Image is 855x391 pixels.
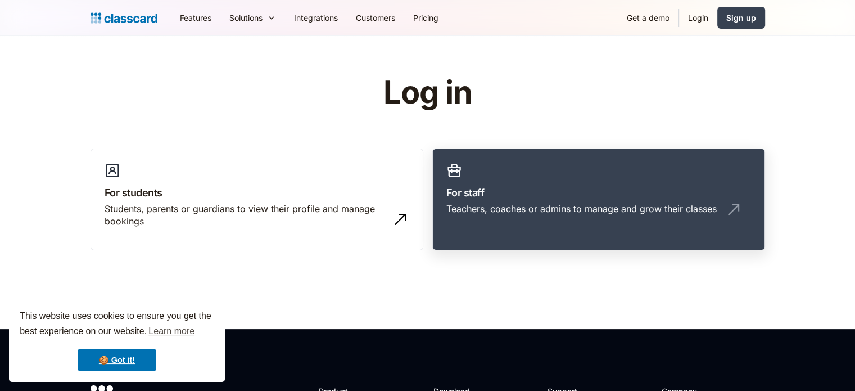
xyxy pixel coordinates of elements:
[78,349,156,371] a: dismiss cookie message
[91,10,157,26] a: home
[446,185,751,200] h3: For staff
[432,149,765,251] a: For staffTeachers, coaches or admins to manage and grow their classes
[147,323,196,340] a: learn more about cookies
[726,12,756,24] div: Sign up
[347,5,404,30] a: Customers
[404,5,447,30] a: Pricing
[105,185,409,200] h3: For students
[171,5,220,30] a: Features
[220,5,285,30] div: Solutions
[679,5,717,30] a: Login
[229,12,263,24] div: Solutions
[717,7,765,29] a: Sign up
[249,75,606,110] h1: Log in
[618,5,678,30] a: Get a demo
[285,5,347,30] a: Integrations
[20,309,214,340] span: This website uses cookies to ensure you get the best experience on our website.
[105,203,387,228] div: Students, parents or guardians to view their profile and manage bookings
[446,203,717,215] div: Teachers, coaches or admins to manage and grow their classes
[9,299,225,382] div: cookieconsent
[91,149,423,251] a: For studentsStudents, parents or guardians to view their profile and manage bookings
